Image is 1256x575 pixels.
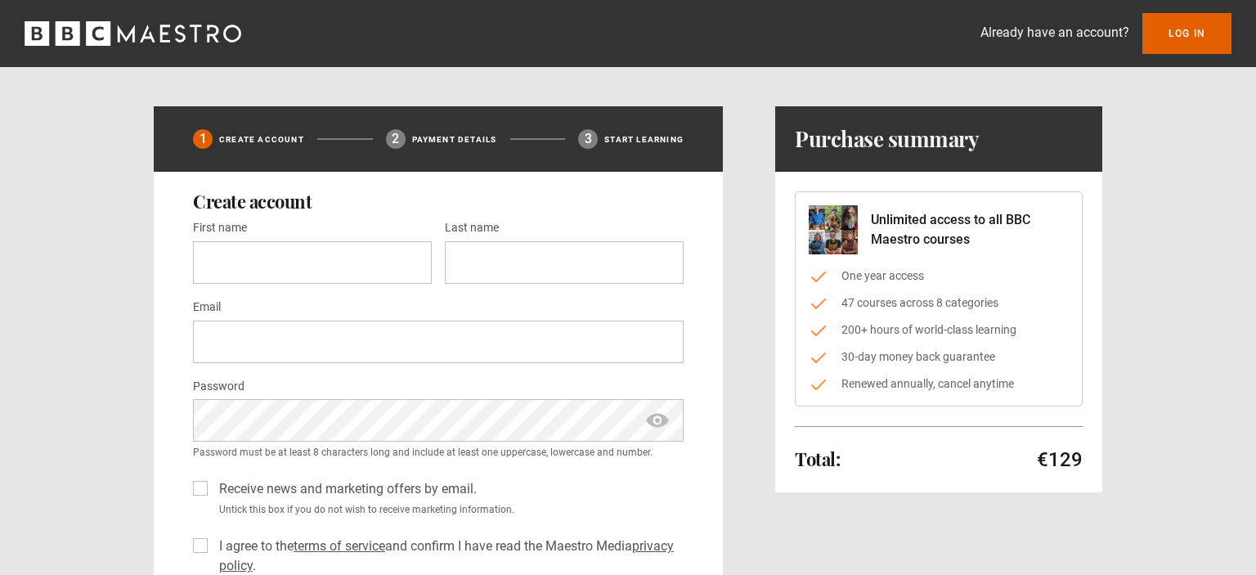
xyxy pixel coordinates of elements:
p: Payment details [412,133,497,146]
h2: Create account [193,191,684,211]
svg: BBC Maestro [25,21,241,46]
h1: Purchase summary [795,126,979,152]
small: Untick this box if you do not wish to receive marketing information. [213,502,684,517]
p: €129 [1037,447,1083,473]
h2: Total: [795,449,840,469]
label: Password [193,377,244,397]
p: Already have an account? [980,23,1129,43]
a: terms of service [294,538,385,554]
span: show password [644,399,671,442]
a: Log In [1142,13,1231,54]
div: 2 [386,129,406,149]
label: Last name [445,218,499,238]
label: Receive news and marketing offers by email. [213,479,477,499]
li: 47 courses across 8 categories [809,294,1069,312]
div: 3 [578,129,598,149]
p: Create Account [219,133,304,146]
p: Start learning [604,133,684,146]
li: 30-day money back guarantee [809,348,1069,366]
p: Unlimited access to all BBC Maestro courses [871,210,1069,249]
div: 1 [193,129,213,149]
small: Password must be at least 8 characters long and include at least one uppercase, lowercase and num... [193,445,684,460]
li: 200+ hours of world-class learning [809,321,1069,339]
li: Renewed annually, cancel anytime [809,375,1069,393]
label: First name [193,218,247,238]
label: Email [193,298,221,317]
li: One year access [809,267,1069,285]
